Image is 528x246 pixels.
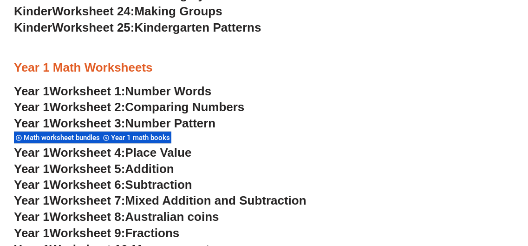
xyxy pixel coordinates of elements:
span: Worksheet 2: [50,100,125,114]
span: Australian coins [125,210,219,224]
div: Year 1 math books [101,131,171,144]
span: Math worksheet bundles [24,133,103,142]
a: Year 1Worksheet 7:Mixed Addition and Subtraction [14,193,306,207]
a: Year 1Worksheet 6:Subtraction [14,178,192,192]
span: Number Words [125,84,211,98]
span: Year 1 math books [111,133,173,142]
span: Number Pattern [125,116,215,130]
span: Place Value [125,146,191,160]
span: Worksheet 25: [52,20,134,34]
span: Worksheet 3: [50,116,125,130]
h3: Year 1 Math Worksheets [14,60,514,76]
span: Kindergarten Patterns [134,20,261,34]
a: Year 1Worksheet 5:Addition [14,162,174,176]
span: Worksheet 7: [50,193,125,207]
iframe: Chat Widget [373,141,528,246]
span: Fractions [125,226,179,240]
a: Year 1Worksheet 1:Number Words [14,84,211,98]
span: Worksheet 5: [50,162,125,176]
span: Worksheet 9: [50,226,125,240]
a: Year 1Worksheet 9:Fractions [14,226,179,240]
span: Worksheet 8: [50,210,125,224]
span: Subtraction [125,178,192,192]
div: Math worksheet bundles [14,131,101,144]
a: Year 1Worksheet 8:Australian coins [14,210,219,224]
a: Year 1Worksheet 3:Number Pattern [14,116,215,130]
span: Mixed Addition and Subtraction [125,193,306,207]
span: Making Groups [134,4,222,18]
a: Year 1Worksheet 4:Place Value [14,146,191,160]
span: Comparing Numbers [125,100,244,114]
span: Worksheet 24: [52,4,134,18]
span: Kinder [14,20,52,34]
span: Addition [125,162,174,176]
span: Worksheet 6: [50,178,125,192]
a: Year 1Worksheet 2:Comparing Numbers [14,100,244,114]
span: Worksheet 1: [50,84,125,98]
span: Kinder [14,4,52,18]
span: Worksheet 4: [50,146,125,160]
